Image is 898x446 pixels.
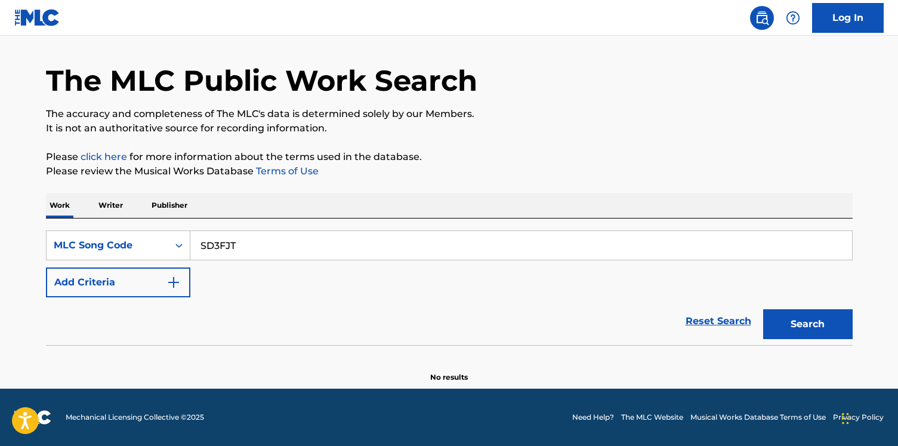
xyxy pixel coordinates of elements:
a: Privacy Policy [833,412,884,423]
p: Publisher [148,193,191,218]
p: Work [46,193,73,218]
a: Terms of Use [254,165,319,177]
h1: The MLC Public Work Search [46,63,477,99]
div: Widget chat [838,389,898,446]
a: click here [81,151,127,162]
p: The accuracy and completeness of The MLC's data is determined solely by our Members. [46,107,853,121]
form: Search Form [46,230,853,345]
div: Trascina [842,401,849,436]
img: search [755,11,769,25]
p: No results [430,358,468,383]
div: Help [781,6,805,30]
button: Search [763,309,853,339]
img: help [786,11,800,25]
a: Reset Search [680,308,757,334]
a: The MLC Website [621,412,683,423]
img: logo [14,410,51,425]
p: It is not an authoritative source for recording information. [46,121,853,136]
img: MLC Logo [14,9,60,26]
iframe: Chat Widget [838,389,898,446]
button: Add Criteria [46,267,190,297]
img: 9d2ae6d4665cec9f34b9.svg [166,275,181,290]
p: Please review the Musical Works Database [46,164,853,179]
span: Mechanical Licensing Collective © 2025 [66,412,204,423]
div: MLC Song Code [54,238,161,253]
p: Writer [95,193,126,218]
a: Public Search [750,6,774,30]
p: Please for more information about the terms used in the database. [46,150,853,164]
a: Need Help? [572,412,614,423]
a: Musical Works Database Terms of Use [690,412,826,423]
a: Log In [812,3,884,33]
